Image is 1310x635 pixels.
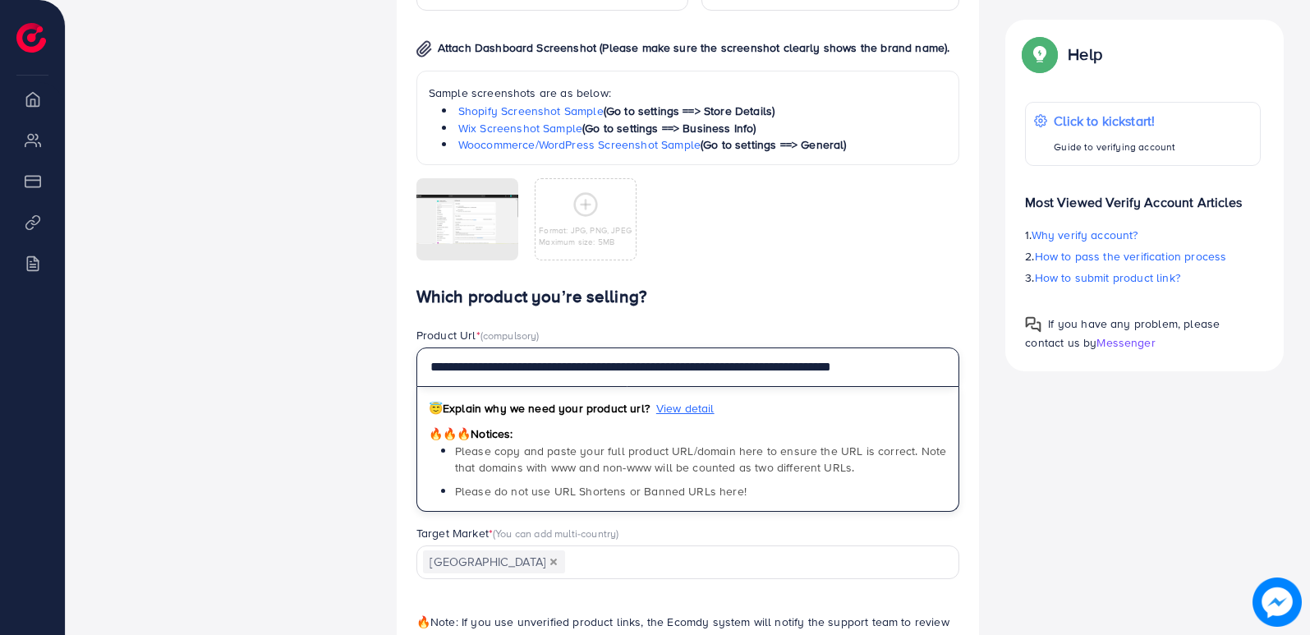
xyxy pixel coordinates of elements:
span: Why verify account? [1032,227,1138,243]
span: (Go to settings ==> Business Info) [582,120,756,136]
span: View detail [656,400,715,416]
span: (You can add multi-country) [493,526,618,541]
p: Format: JPG, PNG, JPEG [539,224,632,236]
span: 🔥🔥🔥 [429,426,471,442]
span: Please do not use URL Shortens or Banned URLs here! [455,483,747,499]
a: Woocommerce/WordPress Screenshot Sample [458,136,701,153]
button: Deselect Pakistan [549,558,558,566]
span: Messenger [1096,334,1155,351]
span: Explain why we need your product url? [429,400,650,416]
span: How to pass the verification process [1035,248,1227,265]
span: Please copy and paste your full product URL/domain here to ensure the URL is correct. Note that d... [455,443,946,476]
img: img [416,40,432,58]
span: Notices: [429,426,513,442]
span: How to submit product link? [1035,269,1180,286]
p: 2. [1025,246,1261,266]
p: Help [1068,44,1102,64]
p: Click to kickstart! [1054,111,1175,131]
p: Guide to verifying account [1054,137,1175,157]
a: Wix Screenshot Sample [458,120,582,136]
p: 1. [1025,225,1261,245]
span: 😇 [429,400,443,416]
label: Target Market [416,525,619,541]
div: Search for option [416,545,960,579]
p: Maximum size: 5MB [539,236,632,247]
p: 3. [1025,268,1261,288]
span: 🔥 [416,614,430,630]
a: Shopify Screenshot Sample [458,103,604,119]
img: logo [16,23,46,53]
img: img uploaded [416,195,518,245]
span: (compulsory) [480,328,540,343]
span: [GEOGRAPHIC_DATA] [423,550,565,573]
span: (Go to settings ==> General) [701,136,846,153]
img: Popup guide [1025,39,1055,69]
span: (Go to settings ==> Store Details) [604,103,775,119]
span: Attach Dashboard Screenshot (Please make sure the screenshot clearly shows the brand name). [438,39,950,56]
h4: Which product you’re selling? [416,287,960,307]
p: Most Viewed Verify Account Articles [1025,179,1261,212]
p: Sample screenshots are as below: [429,83,948,103]
img: image [1253,577,1302,627]
span: If you have any problem, please contact us by [1025,315,1220,351]
img: Popup guide [1025,316,1041,333]
label: Product Url [416,327,540,343]
input: Search for option [567,550,939,575]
